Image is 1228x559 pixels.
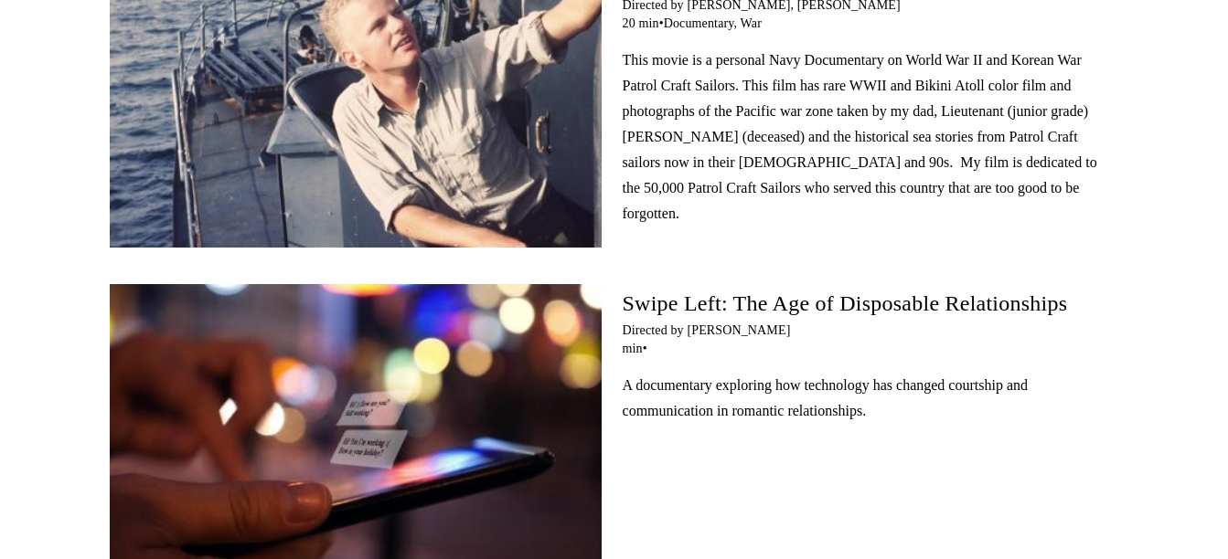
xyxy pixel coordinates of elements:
[623,47,1115,227] p: This movie is a personal Navy Documentary on World War II and Korean War Patrol Craft Sailors. Th...
[623,284,1115,322] h5: Swipe Left: The Age of Disposable Relationships
[623,372,1115,425] p: A documentary exploring how technology has changed courtship and communication in romantic relati...
[623,340,1115,358] span: min
[623,322,1115,340] span: Directed by [PERSON_NAME]
[643,342,647,355] span: •
[659,16,664,30] span: •
[623,15,1115,33] span: 20 min Documentary, War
